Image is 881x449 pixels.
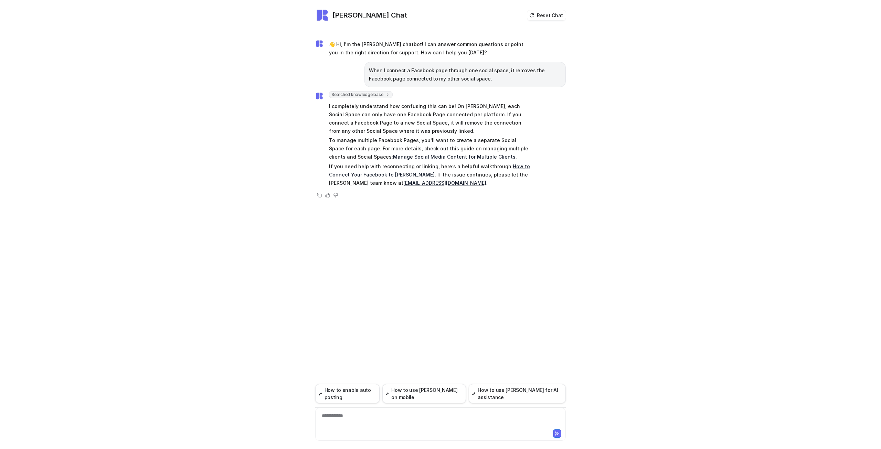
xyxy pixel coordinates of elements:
button: How to use [PERSON_NAME] for AI assistance [469,384,566,403]
a: [EMAIL_ADDRESS][DOMAIN_NAME] [403,180,486,186]
button: Reset Chat [527,10,566,20]
p: 👋 Hi, I'm the [PERSON_NAME] chatbot! I can answer common questions or point you in the right dire... [329,40,530,57]
button: How to enable auto posting [315,384,380,403]
a: Manage Social Media Content for Multiple Clients [393,154,516,160]
h2: [PERSON_NAME] Chat [332,10,407,20]
span: Searched knowledge base [329,91,393,98]
p: When I connect a Facebook page through one social space, it removes the Facebook page connected t... [369,66,561,83]
button: How to use [PERSON_NAME] on mobile [382,384,466,403]
p: If you need help with reconnecting or linking, here’s a helpful walkthrough: . If the issue conti... [329,162,530,187]
p: To manage multiple Facebook Pages, you'll want to create a separate Social Space for each page. F... [329,136,530,161]
img: Widget [315,8,329,22]
a: How to Connect Your Facebook to [PERSON_NAME] [329,163,530,178]
img: Widget [315,92,323,100]
p: I completely understand how confusing this can be! On [PERSON_NAME], each Social Space can only h... [329,102,530,135]
img: Widget [315,40,323,48]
